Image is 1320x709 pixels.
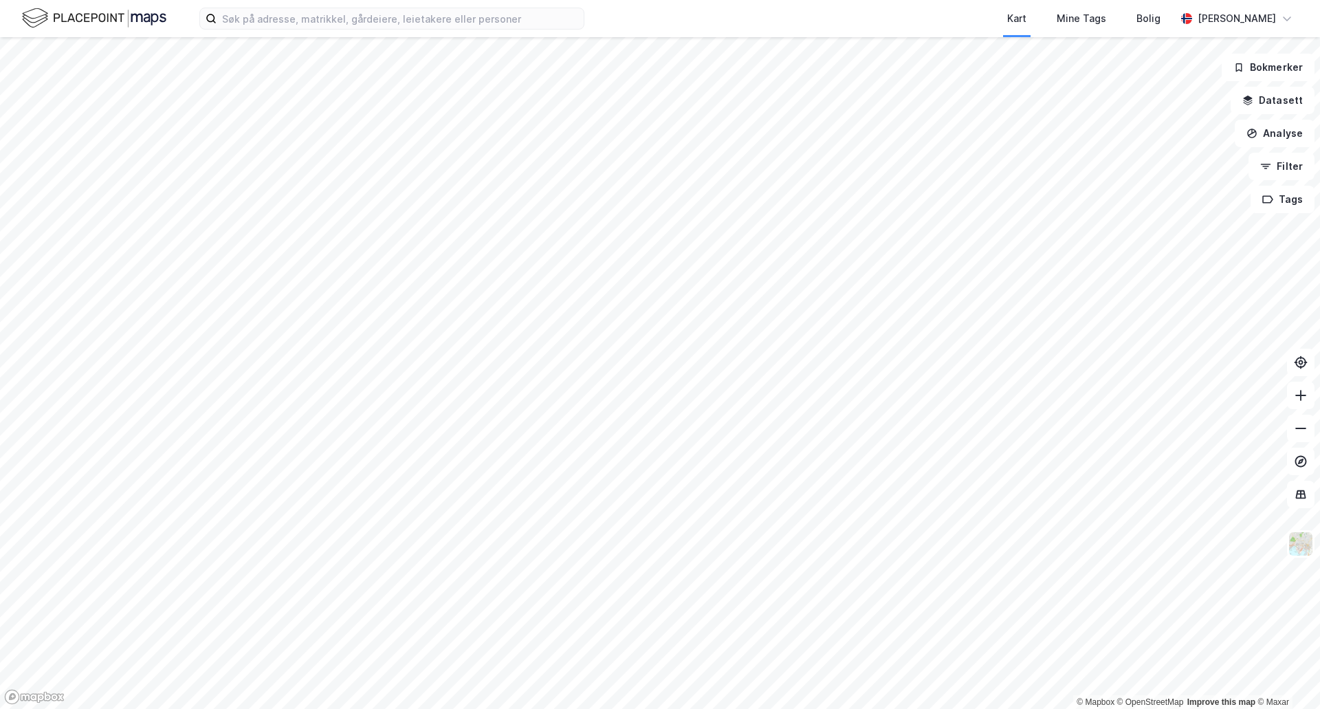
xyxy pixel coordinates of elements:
[1248,153,1314,180] button: Filter
[1288,531,1314,557] img: Z
[4,689,65,705] a: Mapbox homepage
[1235,120,1314,147] button: Analyse
[1136,10,1160,27] div: Bolig
[1077,697,1114,707] a: Mapbox
[1198,10,1276,27] div: [PERSON_NAME]
[1187,697,1255,707] a: Improve this map
[1222,54,1314,81] button: Bokmerker
[1117,697,1184,707] a: OpenStreetMap
[1057,10,1106,27] div: Mine Tags
[217,8,584,29] input: Søk på adresse, matrikkel, gårdeiere, leietakere eller personer
[1251,643,1320,709] div: Kontrollprogram for chat
[1251,643,1320,709] iframe: Chat Widget
[22,6,166,30] img: logo.f888ab2527a4732fd821a326f86c7f29.svg
[1231,87,1314,114] button: Datasett
[1007,10,1026,27] div: Kart
[1251,186,1314,213] button: Tags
